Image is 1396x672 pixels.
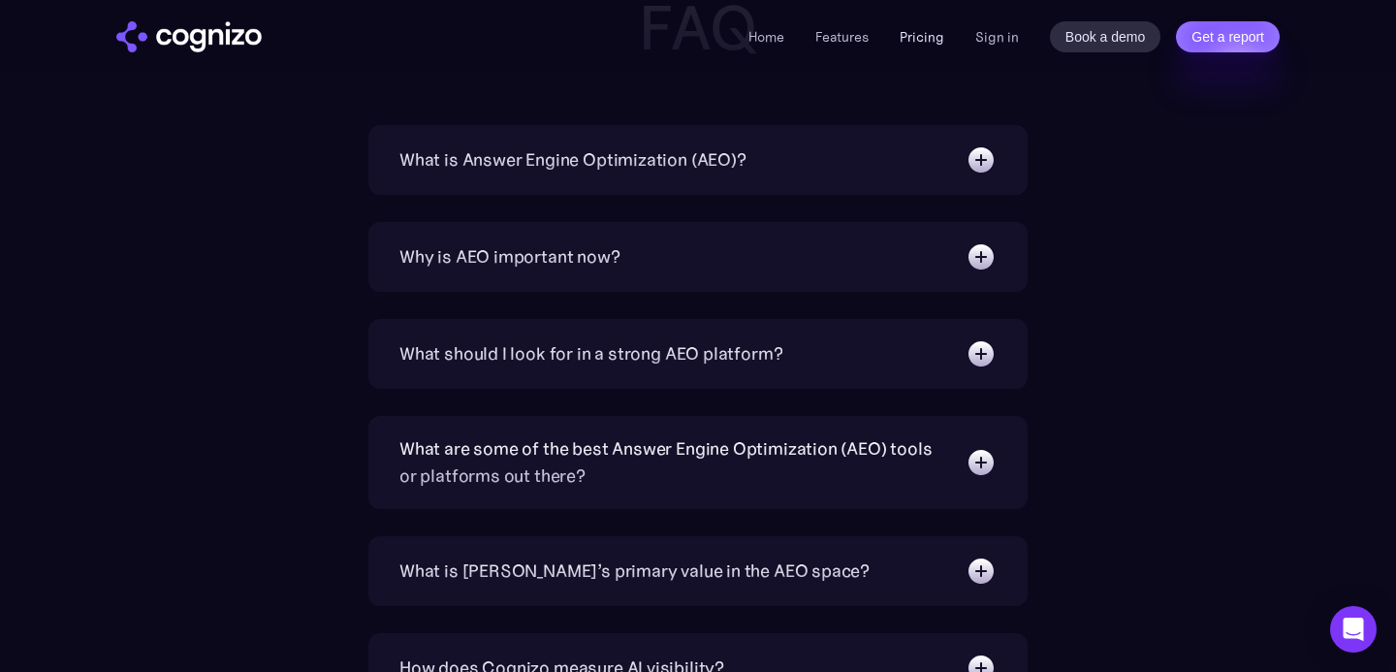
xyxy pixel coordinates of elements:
a: Features [815,28,869,46]
div: Open Intercom Messenger [1330,606,1377,653]
div: Why is AEO important now? [399,243,620,271]
a: home [116,21,262,52]
a: Sign in [975,25,1019,48]
a: Book a demo [1050,21,1161,52]
div: What is [PERSON_NAME]’s primary value in the AEO space? [399,558,870,585]
div: What should I look for in a strong AEO platform? [399,340,782,368]
div: What are some of the best Answer Engine Optimization (AEO) tools or platforms out there? [399,435,946,490]
div: What is Answer Engine Optimization (AEO)? [399,146,746,174]
a: Pricing [900,28,944,46]
a: Home [748,28,784,46]
img: cognizo logo [116,21,262,52]
a: Get a report [1176,21,1280,52]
